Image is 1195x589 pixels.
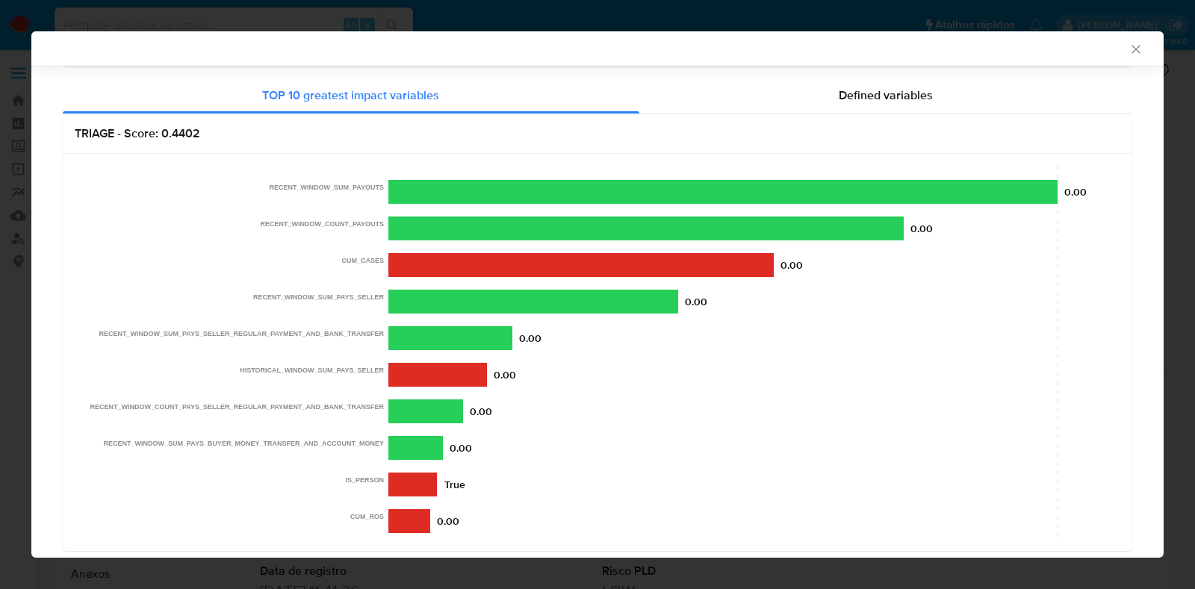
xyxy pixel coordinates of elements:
button: Fechar a janela [1129,42,1142,55]
h2: TRIAGE - Score: 0.4402 [75,126,1120,141]
text: RECENT_WINDOW_SUM_PAYS_BUYER_MONEY_TRANSFER_AND_ACCOUNT_MONEY [103,440,384,447]
span: TOP 10 greatest impact variables [262,87,439,104]
text: 0.00 [780,258,803,272]
span: Defined variables [839,87,933,104]
text: RECENT_WINDOW_SUM_PAYS_SELLER_REGULAR_PAYMENT_AND_BANK_TRANSFER [99,330,384,337]
text: 0.00 [437,514,459,529]
text: IS_PERSON [345,476,384,484]
text: 0.00 [470,404,492,419]
text: CUM_ROS [350,513,384,520]
text: RECENT_WINDOW_SUM_PAYOUTS [269,184,384,191]
div: recommendation-modal [31,31,1164,558]
text: RECENT_WINDOW_SUM_PAYS_SELLER [253,293,385,301]
text: 0.00 [450,440,472,455]
text: True [444,477,465,492]
text: 0.00 [494,367,516,382]
text: HISTORICAL_WINDOW_SUM_PAYS_SELLER [240,367,384,374]
text: CUM_CASES [341,257,384,264]
text: 0.00 [1064,184,1087,199]
div: Force graphs [63,78,1132,113]
text: RECENT_WINDOW_COUNT_PAYS_SELLER_REGULAR_PAYMENT_AND_BANK_TRANSFER [90,403,384,411]
text: 0.00 [519,331,541,346]
text: 0.00 [910,221,933,236]
text: 0.00 [685,294,707,309]
text: RECENT_WINDOW_COUNT_PAYOUTS [260,220,384,228]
